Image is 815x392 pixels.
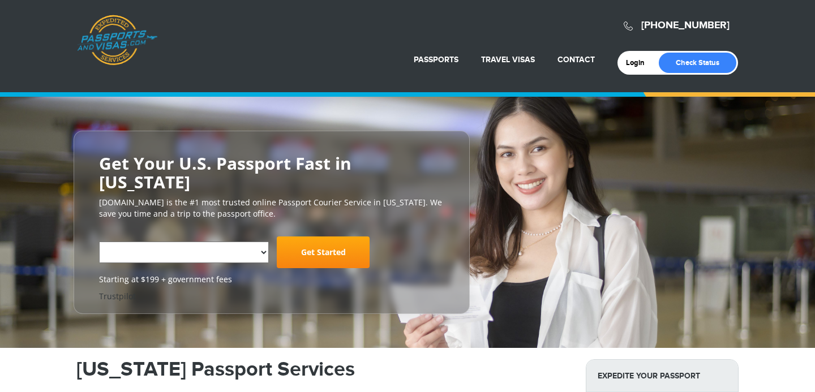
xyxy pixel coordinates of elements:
p: [DOMAIN_NAME] is the #1 most trusted online Passport Courier Service in [US_STATE]. We save you t... [99,197,444,219]
strong: Expedite Your Passport [586,360,738,392]
h2: Get Your U.S. Passport Fast in [US_STATE] [99,154,444,191]
a: Travel Visas [481,55,535,64]
h1: [US_STATE] Passport Services [76,359,569,380]
a: Get Started [277,236,370,268]
a: Login [626,58,653,67]
a: [PHONE_NUMBER] [641,19,730,32]
a: Contact [557,55,595,64]
a: Check Status [659,53,736,73]
a: Passports & [DOMAIN_NAME] [77,15,157,66]
span: Starting at $199 + government fees [99,274,444,285]
a: Passports [414,55,458,64]
a: Trustpilot [99,291,136,301]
